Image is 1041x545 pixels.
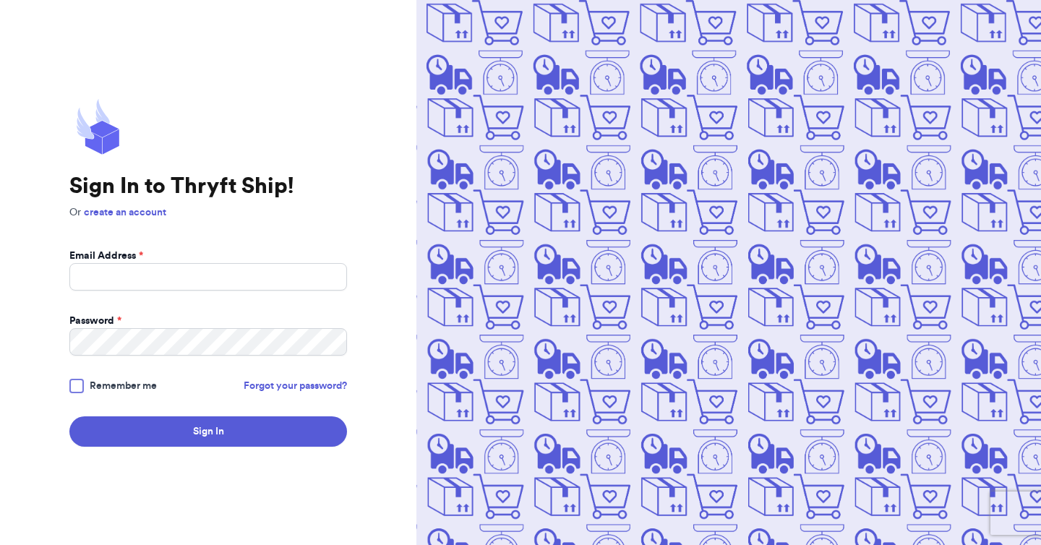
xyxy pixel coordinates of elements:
[90,379,157,393] span: Remember me
[69,249,143,263] label: Email Address
[244,379,347,393] a: Forgot your password?
[69,416,347,447] button: Sign In
[69,314,121,328] label: Password
[69,173,347,199] h1: Sign In to Thryft Ship!
[84,207,166,218] a: create an account
[69,205,347,220] p: Or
